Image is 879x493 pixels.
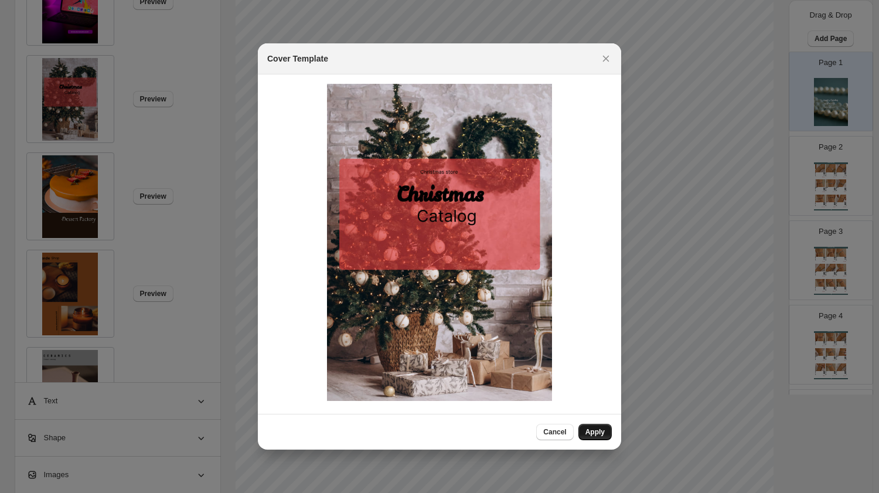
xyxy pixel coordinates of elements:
img: christmas.jpg [327,84,552,401]
button: Cancel [536,424,573,440]
button: Apply [578,424,612,440]
span: Cancel [543,427,566,437]
span: Apply [585,427,605,437]
h2: Cover Template [267,53,328,64]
